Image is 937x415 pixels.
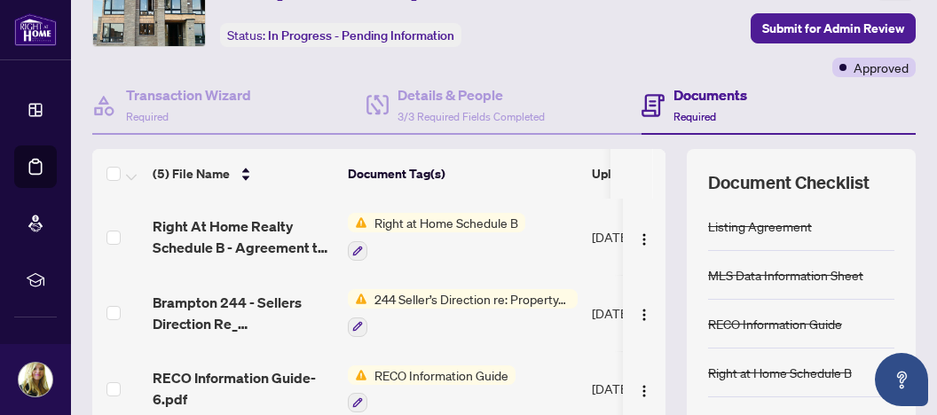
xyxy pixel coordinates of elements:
[348,213,367,232] img: Status Icon
[708,314,842,333] div: RECO Information Guide
[637,308,651,322] img: Logo
[367,213,525,232] span: Right at Home Schedule B
[398,110,545,123] span: 3/3 Required Fields Completed
[630,299,658,327] button: Logo
[268,27,454,43] span: In Progress - Pending Information
[751,13,916,43] button: Submit for Admin Review
[348,365,516,413] button: Status IconRECO Information Guide
[585,275,705,351] td: [DATE]
[348,289,578,337] button: Status Icon244 Seller’s Direction re: Property/Offers
[585,199,705,275] td: [DATE]
[153,164,230,184] span: (5) File Name
[630,223,658,251] button: Logo
[153,292,334,334] span: Brampton 244 - Sellers Direction Re_ Property_Offers-2.pdf
[854,58,909,77] span: Approved
[708,265,863,285] div: MLS Data Information Sheet
[630,374,658,403] button: Logo
[673,110,716,123] span: Required
[875,353,928,406] button: Open asap
[637,384,651,398] img: Logo
[341,149,585,199] th: Document Tag(s)
[637,232,651,247] img: Logo
[146,149,341,199] th: (5) File Name
[348,365,367,385] img: Status Icon
[592,164,663,184] span: Upload Date
[348,289,367,309] img: Status Icon
[367,365,516,385] span: RECO Information Guide
[673,84,747,106] h4: Documents
[762,14,904,43] span: Submit for Admin Review
[367,289,578,309] span: 244 Seller’s Direction re: Property/Offers
[126,110,169,123] span: Required
[708,170,870,195] span: Document Checklist
[708,216,812,236] div: Listing Agreement
[14,13,57,46] img: logo
[708,363,852,382] div: Right at Home Schedule B
[220,23,461,47] div: Status:
[348,213,525,261] button: Status IconRight at Home Schedule B
[126,84,251,106] h4: Transaction Wizard
[398,84,545,106] h4: Details & People
[585,149,705,199] th: Upload Date
[153,367,334,410] span: RECO Information Guide-6.pdf
[153,215,334,258] span: Right At Home Realty Schedule B - Agreement to Lease - Residential-1.pdf
[19,363,52,396] img: Profile Icon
